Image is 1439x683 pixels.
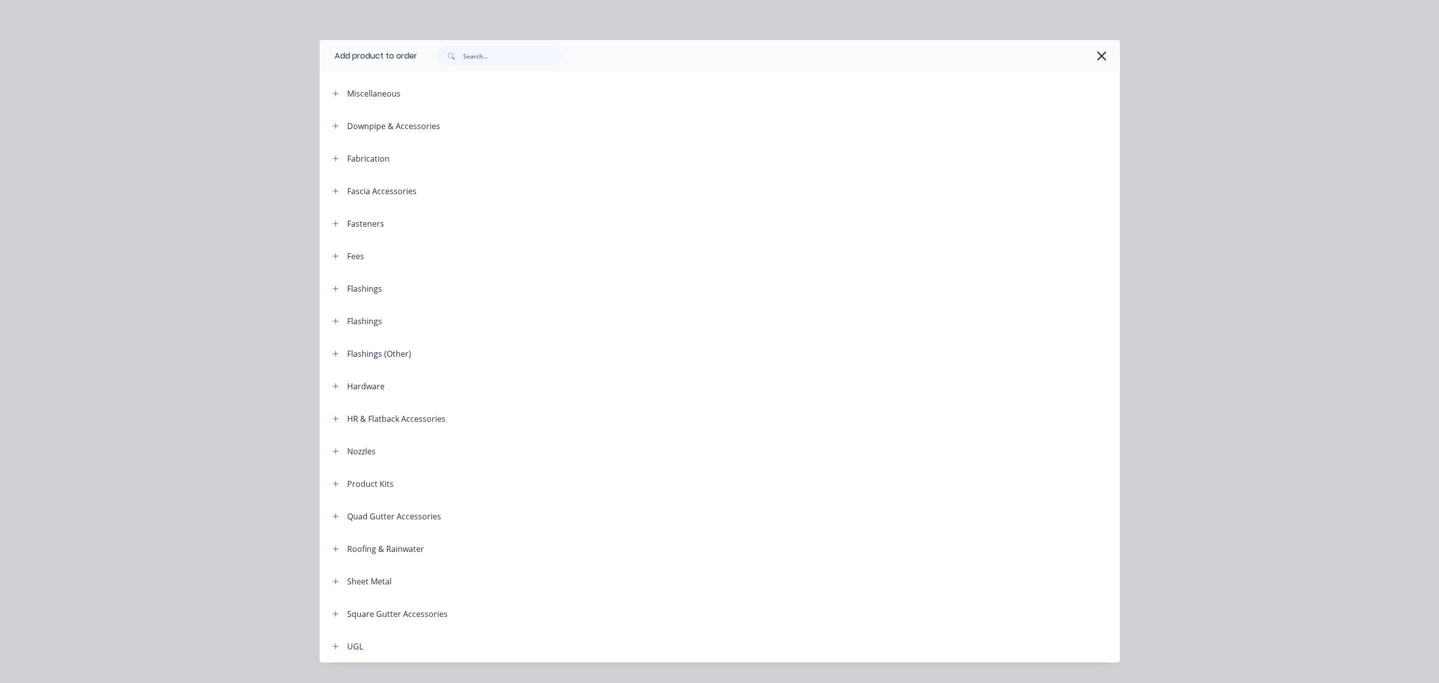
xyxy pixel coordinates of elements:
[320,40,417,72] div: Add product to order
[347,153,390,165] div: Fabrication
[347,120,440,132] div: Downpipe & Accessories
[347,218,384,230] div: Fasteners
[347,640,363,652] div: UGL
[347,413,446,425] div: HR & Flatback Accessories
[463,46,562,66] input: Search...
[347,88,401,100] div: Miscellaneous
[347,185,417,197] div: Fascia Accessories
[347,543,424,555] div: Roofing & Rainwater
[347,250,364,262] div: Fees
[347,575,392,587] div: Sheet Metal
[347,510,441,522] div: Quad Gutter Accessories
[347,380,385,392] div: Hardware
[347,283,382,295] div: Flashings
[347,348,411,360] div: Flashings (Other)
[347,445,376,457] div: Nozzles
[347,315,382,327] div: Flashings
[347,478,394,490] div: Product Kits
[347,608,448,620] div: Square Gutter Accessories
